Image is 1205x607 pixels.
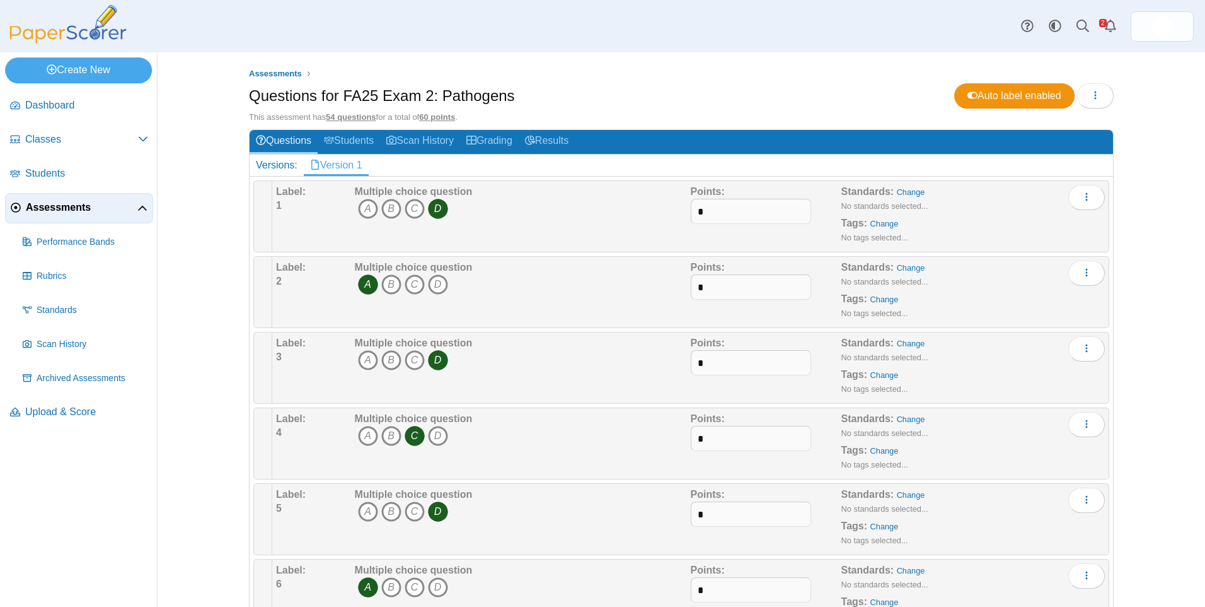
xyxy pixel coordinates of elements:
[428,426,448,446] i: D
[1068,563,1105,589] button: More options
[428,577,448,598] i: D
[25,167,148,180] span: Students
[841,445,867,456] b: Tags:
[841,565,894,575] b: Standards:
[276,413,306,424] b: Label:
[691,262,725,273] b: Points:
[419,112,455,122] u: 60 points
[358,502,378,522] i: A
[428,350,448,370] i: D
[276,565,306,575] b: Label:
[249,112,1114,123] div: This assessment has for a total of .
[276,427,282,438] b: 4
[18,295,153,326] a: Standards
[355,262,473,273] b: Multiple choice question
[249,85,515,107] h1: Questions for FA25 Exam 2: Pathogens
[691,565,725,575] b: Points:
[841,596,867,607] b: Tags:
[5,91,153,121] a: Dashboard
[358,426,378,446] i: A
[25,405,148,419] span: Upload & Score
[1097,13,1124,40] a: Alerts
[870,446,899,456] a: Change
[5,398,153,428] a: Upload & Score
[355,186,473,197] b: Multiple choice question
[304,155,369,176] a: Version 1
[841,309,908,318] small: No tags selected...
[897,415,925,424] a: Change
[954,83,1075,109] a: Auto label enabled
[18,329,153,360] a: Scan History
[405,577,425,598] i: C
[18,363,153,394] a: Archived Assessments
[691,489,725,500] b: Points:
[5,5,131,44] img: PaperScorer
[355,338,473,348] b: Multiple choice question
[5,159,153,189] a: Students
[250,155,304,176] div: Versions:
[841,293,867,304] b: Tags:
[276,351,282,362] b: 3
[5,57,152,83] a: Create New
[1068,185,1105,210] button: More options
[381,577,401,598] i: B
[276,262,306,273] b: Label:
[1152,16,1172,37] img: ps.hreErqNOxSkiDGg1
[841,186,894,197] b: Standards:
[358,577,378,598] i: A
[5,193,153,223] a: Assessments
[405,502,425,522] i: C
[841,201,928,211] small: No standards selected...
[870,522,899,531] a: Change
[355,565,473,575] b: Multiple choice question
[691,186,725,197] b: Points:
[841,369,867,380] b: Tags:
[37,304,148,317] span: Standards
[26,201,137,215] span: Assessments
[691,413,725,424] b: Points:
[5,35,131,45] a: PaperScorer
[841,277,928,286] small: No standards selected...
[897,566,925,575] a: Change
[250,130,318,153] a: Questions
[428,502,448,522] i: D
[405,426,425,446] i: C
[1068,412,1105,437] button: More options
[25,98,148,112] span: Dashboard
[37,338,148,351] span: Scan History
[405,350,425,370] i: C
[841,353,928,362] small: No standards selected...
[358,350,378,370] i: A
[841,489,894,500] b: Standards:
[276,579,282,589] b: 6
[841,580,928,589] small: No standards selected...
[841,233,908,242] small: No tags selected...
[381,199,401,219] i: B
[1068,488,1105,513] button: More options
[1152,16,1172,37] span: Micah Willis
[1131,11,1194,42] a: ps.hreErqNOxSkiDGg1
[358,274,378,295] i: A
[355,413,473,424] b: Multiple choice question
[37,236,148,249] span: Performance Bands
[841,536,908,545] small: No tags selected...
[326,112,376,122] u: 54 questions
[841,521,867,531] b: Tags:
[460,130,519,153] a: Grading
[249,69,302,78] span: Assessments
[841,218,867,228] b: Tags:
[5,125,153,155] a: Classes
[841,413,894,424] b: Standards:
[405,199,425,219] i: C
[381,350,401,370] i: B
[691,338,725,348] b: Points:
[276,338,306,348] b: Label:
[246,66,305,82] a: Assessments
[870,370,899,380] a: Change
[428,199,448,219] i: D
[428,274,448,295] i: D
[870,598,899,607] a: Change
[1068,336,1105,362] button: More options
[37,270,148,283] span: Rubrics
[25,133,138,146] span: Classes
